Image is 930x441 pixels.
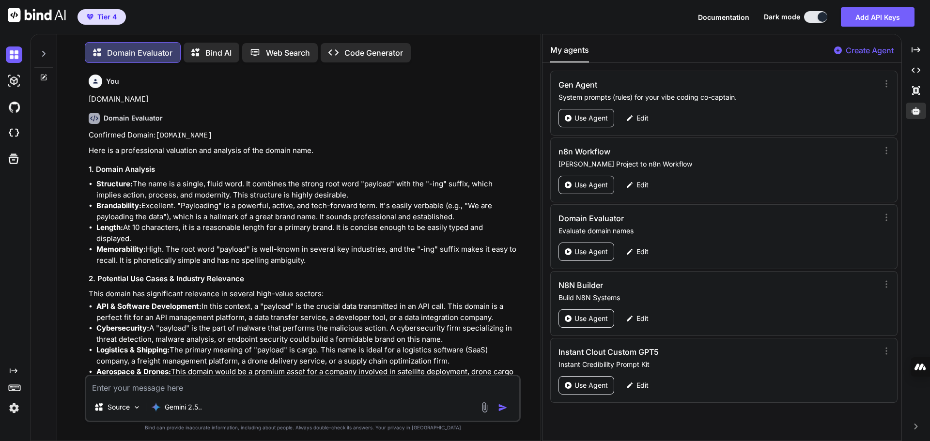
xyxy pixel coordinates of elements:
[558,146,780,157] h3: n8n Workflow
[558,279,780,291] h3: N8N Builder
[558,226,875,236] p: Evaluate domain names
[165,402,202,412] p: Gemini 2.5..
[96,179,519,200] li: The name is a single, fluid word. It combines the strong root word "payload" with the "-ing" suff...
[574,113,608,123] p: Use Agent
[698,12,749,22] button: Documentation
[96,244,146,254] strong: Memorability:
[85,424,521,431] p: Bind can provide inaccurate information, including about people. Always double-check its answers....
[96,345,170,354] strong: Logistics & Shipping:
[558,159,875,169] p: [PERSON_NAME] Project to n8n Workflow
[6,125,22,141] img: cloudideIcon
[97,12,117,22] span: Tier 4
[344,47,403,59] p: Code Generator
[550,44,589,62] button: My agents
[89,289,519,300] p: This domain has significant relevance in several high-value sectors:
[6,73,22,89] img: darkAi-studio
[846,45,894,56] p: Create Agent
[151,402,161,412] img: Gemini 2.5 Pro
[89,94,519,105] p: [DOMAIN_NAME]
[107,47,172,59] p: Domain Evaluator
[498,403,508,412] img: icon
[89,145,519,156] p: Here is a professional valuation and analysis of the domain name.
[96,302,201,311] strong: API & Software Development:
[636,180,649,190] p: Edit
[841,7,914,27] button: Add API Keys
[558,92,875,102] p: System prompts (rules) for your vibe coding co-captain.
[155,132,212,140] code: [DOMAIN_NAME]
[104,113,163,123] h6: Domain Evaluator
[8,8,66,22] img: Bind AI
[96,200,519,222] li: Excellent. "Payloading" is a powerful, active, and tech-forward term. It's easily verbable (e.g.,...
[574,247,608,257] p: Use Agent
[6,400,22,416] img: settings
[106,76,119,86] h6: You
[96,323,149,333] strong: Cybersecurity:
[6,99,22,115] img: githubDark
[205,47,232,59] p: Bind AI
[558,79,780,91] h3: Gen Agent
[87,14,93,20] img: premium
[574,380,608,390] p: Use Agent
[266,47,310,59] p: Web Search
[96,366,519,388] li: This domain would be a premium asset for a company involved in satellite deployment, drone cargo ...
[636,113,649,123] p: Edit
[558,346,780,358] h3: Instant Clout Custom GPT5
[558,213,780,224] h3: Domain Evaluator
[77,9,126,25] button: premiumTier 4
[96,367,171,376] strong: Aerospace & Drones:
[96,201,141,210] strong: Brandability:
[89,164,519,175] h3: 1. Domain Analysis
[96,323,519,345] li: A "payload" is the part of malware that performs the malicious action. A cybersecurity firm speci...
[6,46,22,63] img: darkChat
[96,345,519,366] li: The primary meaning of "payload" is cargo. This name is ideal for a logistics software (SaaS) com...
[133,403,141,411] img: Pick Models
[558,293,875,303] p: Build N8N Systems
[89,130,519,142] p: Confirmed Domain:
[636,380,649,390] p: Edit
[558,360,875,369] p: Instant Credibility Prompt Kit
[574,180,608,190] p: Use Agent
[96,244,519,266] li: High. The root word "payload" is well-known in several key industries, and the "-ing" suffix make...
[96,223,123,232] strong: Length:
[96,179,133,188] strong: Structure:
[698,13,749,21] span: Documentation
[479,402,490,413] img: attachment
[636,247,649,257] p: Edit
[636,314,649,323] p: Edit
[89,274,519,285] h3: 2. Potential Use Cases & Industry Relevance
[96,301,519,323] li: In this context, a "payload" is the crucial data transmitted in an API call. This domain is a per...
[96,222,519,244] li: At 10 characters, it is a reasonable length for a primary brand. It is concise enough to be easil...
[764,12,800,22] span: Dark mode
[108,402,130,412] p: Source
[574,314,608,323] p: Use Agent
